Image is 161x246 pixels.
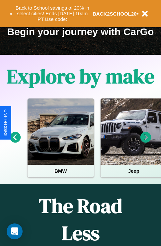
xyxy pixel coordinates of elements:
h1: Explore by make [7,63,154,90]
button: Back to School savings of 20% in select cities! Ends [DATE] 10am PT.Use code: [12,3,93,24]
div: Give Feedback [3,109,8,136]
b: BACK2SCHOOL20 [93,11,137,17]
div: Open Intercom Messenger [7,223,23,239]
h4: BMW [28,165,94,177]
